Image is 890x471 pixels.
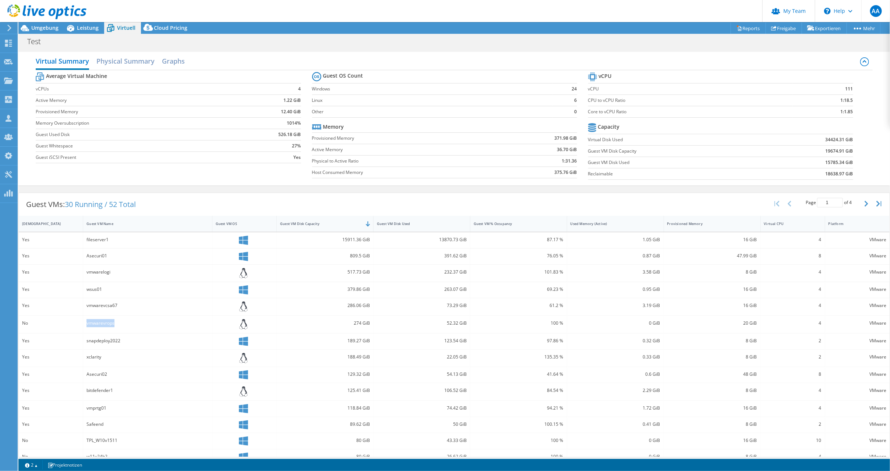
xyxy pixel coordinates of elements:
[86,453,209,461] div: w11v24h2
[588,136,762,143] label: Virtual Disk Used
[667,353,757,361] div: 8 GiB
[22,386,80,395] div: Yes
[667,370,757,378] div: 48 GiB
[86,236,209,244] div: fileserver1
[571,221,651,226] div: Used Memory (Active)
[667,268,757,276] div: 8 GiB
[829,453,886,461] div: VMware
[19,193,143,216] div: Guest VMs:
[571,420,660,428] div: 0.41 GiB
[280,420,370,428] div: 89.62 GiB
[562,157,577,165] b: 1:31.36
[826,136,853,143] b: 34424.31 GiB
[312,108,553,115] label: Other
[599,72,612,80] b: vCPU
[766,22,802,34] a: Freigabe
[280,268,370,276] div: 517.73 GiB
[299,85,301,93] b: 4
[280,252,370,260] div: 809.5 GiB
[86,370,209,378] div: Asecuri02
[24,38,52,46] h1: Test
[292,142,301,150] b: 27%
[20,460,43,470] a: 2
[588,170,762,178] label: Reclaimable
[474,453,564,461] div: 100 %
[22,268,80,276] div: Yes
[474,221,555,226] div: Guest VM % Occupancy
[312,157,500,165] label: Physical to Active Ratio
[764,353,822,361] div: 2
[86,285,209,293] div: wsus01
[841,108,853,115] b: 1:1.85
[667,404,757,412] div: 16 GiB
[377,453,467,461] div: 26.62 GiB
[847,22,881,34] a: Mehr
[280,370,370,378] div: 129.32 GiB
[377,420,467,428] div: 50 GiB
[36,97,237,104] label: Active Memory
[571,285,660,293] div: 0.95 GiB
[86,221,200,226] div: Guest VM Name
[571,353,660,361] div: 0.33 GiB
[829,221,877,226] div: Platform
[829,337,886,345] div: VMware
[377,252,467,260] div: 391.62 GiB
[806,198,852,207] span: Page of
[377,353,467,361] div: 22.05 GiB
[826,147,853,155] b: 19674.91 GiB
[764,285,822,293] div: 4
[36,108,237,115] label: Provisioned Memory
[764,337,822,345] div: 2
[154,24,187,31] span: Cloud Pricing
[667,453,757,461] div: 8 GiB
[571,319,660,327] div: 0 GiB
[22,370,80,378] div: Yes
[280,386,370,395] div: 125.41 GiB
[86,252,209,260] div: Asecuri01
[667,436,757,445] div: 16 GiB
[284,97,301,104] b: 1.22 GiB
[667,285,757,293] div: 16 GiB
[117,24,135,31] span: Virtuell
[22,301,80,310] div: Yes
[870,5,882,17] span: AA
[841,97,853,104] b: 1:18.5
[598,123,620,131] b: Capacity
[294,154,301,161] b: Yes
[764,386,822,395] div: 4
[86,319,209,327] div: vmwarevrops
[46,72,107,80] b: Average Virtual Machine
[731,22,766,34] a: Reports
[572,85,577,93] b: 24
[829,420,886,428] div: VMware
[826,170,853,178] b: 18638.97 GiB
[571,252,660,260] div: 0.87 GiB
[474,420,564,428] div: 100.15 %
[36,142,237,150] label: Guest Whitespace
[829,301,886,310] div: VMware
[829,436,886,445] div: VMware
[280,353,370,361] div: 188.49 GiB
[22,252,80,260] div: Yes
[555,135,577,142] b: 371.98 GiB
[377,285,467,293] div: 263.07 GiB
[22,453,80,461] div: No
[571,268,660,276] div: 3.58 GiB
[36,154,237,161] label: Guest iSCSI Present
[764,370,822,378] div: 8
[280,301,370,310] div: 286.06 GiB
[571,301,660,310] div: 3.19 GiB
[96,54,155,68] h2: Physical Summary
[36,119,237,127] label: Memory Oversubscription
[571,436,660,445] div: 0 GiB
[571,370,660,378] div: 0.6 GiB
[764,301,822,310] div: 4
[764,436,822,445] div: 10
[323,72,363,79] b: Guest OS Count
[280,337,370,345] div: 189.27 GiB
[287,119,301,127] b: 1014%
[377,337,467,345] div: 123.54 GiB
[588,108,793,115] label: Core to vCPU Ratio
[474,252,564,260] div: 76.05 %
[280,404,370,412] div: 118.84 GiB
